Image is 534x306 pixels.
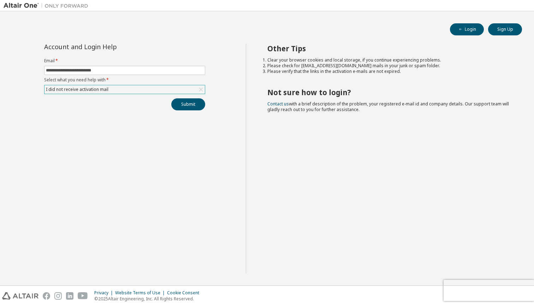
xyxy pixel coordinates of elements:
div: I did not receive activation mail [45,86,109,93]
iframe: reCAPTCHA [444,280,534,301]
img: altair_logo.svg [2,292,38,300]
button: Submit [171,98,205,110]
img: instagram.svg [54,292,62,300]
img: Altair One [4,2,92,9]
h2: Other Tips [267,44,510,53]
div: Website Terms of Use [115,290,167,296]
button: Sign Up [488,23,522,35]
li: Please check for [EMAIL_ADDRESS][DOMAIN_NAME] mails in your junk or spam folder. [267,63,510,69]
li: Please verify that the links in the activation e-mails are not expired. [267,69,510,74]
button: Login [450,23,484,35]
span: with a brief description of the problem, your registered e-mail id and company details. Our suppo... [267,101,509,112]
img: facebook.svg [43,292,50,300]
label: Email [44,58,205,64]
div: Privacy [94,290,115,296]
div: Cookie Consent [167,290,203,296]
label: Select what you need help with [44,77,205,83]
p: © 2025 Altair Engineering, Inc. All Rights Reserved. [94,296,203,302]
a: Contact us [267,101,289,107]
div: I did not receive activation mail [44,85,205,94]
h2: Not sure how to login? [267,88,510,97]
img: youtube.svg [78,292,88,300]
li: Clear your browser cookies and local storage, if you continue experiencing problems. [267,57,510,63]
div: Account and Login Help [44,44,173,50]
img: linkedin.svg [66,292,73,300]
